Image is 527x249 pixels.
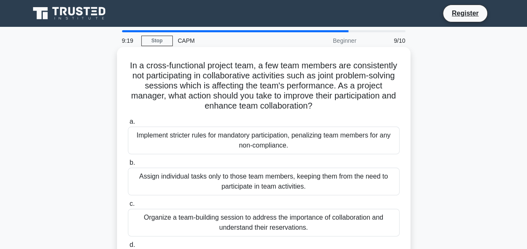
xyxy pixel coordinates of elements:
[141,36,173,46] a: Stop
[173,32,288,49] div: CAPM
[130,118,135,125] span: a.
[117,32,141,49] div: 9:19
[447,8,483,18] a: Register
[361,32,410,49] div: 9/10
[288,32,361,49] div: Beginner
[130,159,135,166] span: b.
[128,127,400,154] div: Implement stricter rules for mandatory participation, penalizing team members for any non-complia...
[127,60,400,112] h5: In a cross-functional project team, a few team members are consistently not participating in coll...
[130,200,135,207] span: c.
[130,241,135,248] span: d.
[128,209,400,236] div: Organize a team-building session to address the importance of collaboration and understand their ...
[128,168,400,195] div: Assign individual tasks only to those team members, keeping them from the need to participate in ...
